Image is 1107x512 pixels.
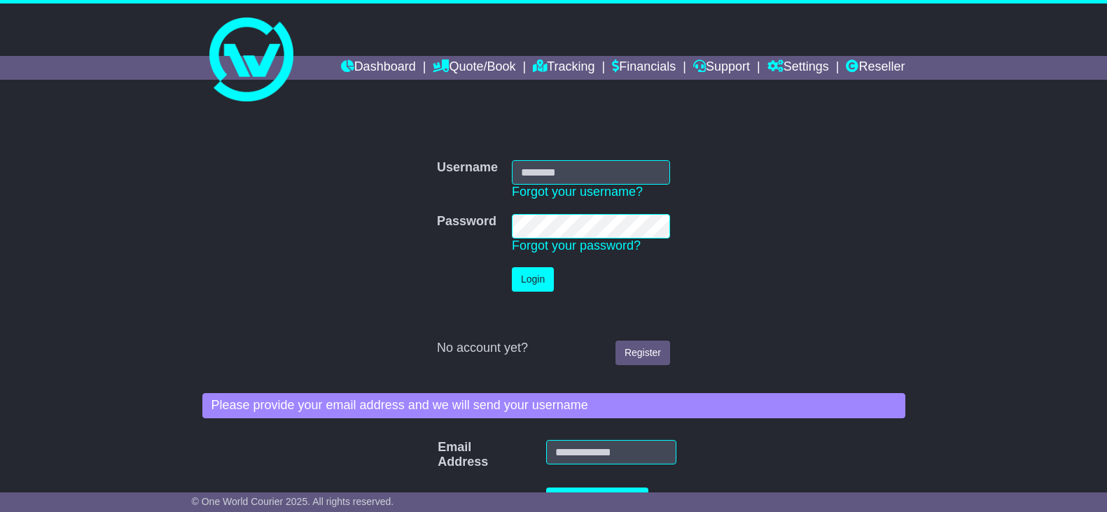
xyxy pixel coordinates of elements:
div: Please provide your email address and we will send your username [202,393,905,418]
label: Username [437,160,498,176]
span: © One World Courier 2025. All rights reserved. [192,496,394,507]
div: No account yet? [437,341,670,356]
label: Password [437,214,496,229]
a: Forgot your password? [512,239,641,253]
button: Recover Username [546,488,649,512]
a: Support [693,56,750,80]
a: Financials [612,56,676,80]
a: Reseller [846,56,905,80]
label: Email Address [431,440,456,470]
button: Login [512,267,554,292]
a: Dashboard [341,56,416,80]
a: Forgot your username? [512,185,643,199]
a: Register [615,341,670,365]
a: Tracking [533,56,594,80]
a: Settings [767,56,829,80]
a: Quote/Book [433,56,515,80]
